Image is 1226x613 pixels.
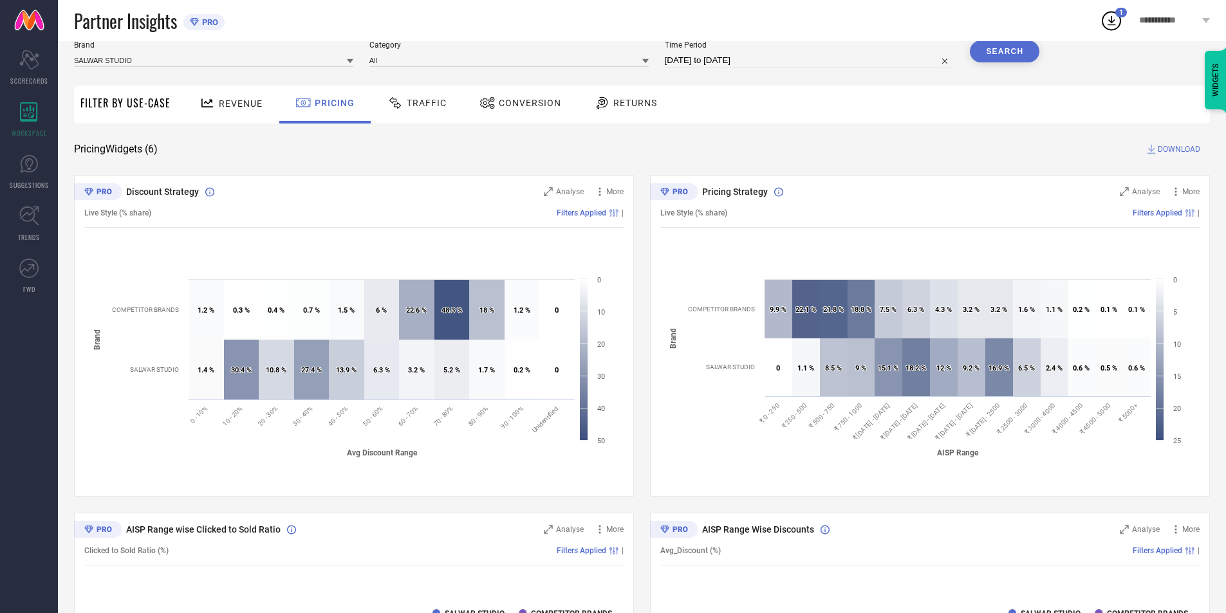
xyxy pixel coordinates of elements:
[597,276,601,284] text: 0
[990,306,1007,314] text: 3.2 %
[665,53,954,68] input: Select time period
[1173,405,1181,413] text: 20
[650,521,698,540] div: Premium
[669,327,678,348] tspan: Brand
[597,437,605,445] text: 50
[1133,546,1182,555] span: Filters Applied
[84,546,169,555] span: Clicked to Sold Ratio (%)
[702,187,768,197] span: Pricing Strategy
[189,405,209,424] text: 0 - 10%
[362,405,384,427] text: 50 - 60%
[198,306,214,315] text: 1.2 %
[478,366,495,374] text: 1.7 %
[74,8,177,34] span: Partner Insights
[441,306,462,315] text: 48.3 %
[432,405,454,427] text: 70 - 80%
[467,405,490,427] text: 80 - 90%
[702,524,814,535] span: AISP Range Wise Discounts
[557,546,606,555] span: Filters Applied
[301,366,322,374] text: 27.4 %
[514,306,530,315] text: 1.2 %
[407,98,447,108] span: Traffic
[219,98,263,109] span: Revenue
[622,208,624,217] span: |
[878,401,918,441] text: ₹ [DATE] - [DATE]
[10,180,49,190] span: SUGGESTIONS
[825,364,842,372] text: 8.5 %
[303,306,320,315] text: 0.7 %
[1173,340,1181,349] text: 10
[84,208,151,217] span: Live Style (% share)
[266,366,286,374] text: 10.8 %
[1173,276,1177,284] text: 0
[1120,525,1129,534] svg: Zoom
[1073,306,1090,314] text: 0.2 %
[1100,9,1123,32] div: Open download list
[233,306,250,315] text: 0.3 %
[597,372,605,381] text: 30
[907,306,924,314] text: 6.3 %
[499,98,561,108] span: Conversion
[1046,364,1063,372] text: 2.4 %
[544,525,553,534] svg: Zoom
[1078,401,1111,435] text: ₹ 4500 - 5000
[93,329,102,350] tspan: Brand
[1132,525,1160,534] span: Analyse
[112,306,179,313] text: COMPETITOR BRANDS
[597,308,605,316] text: 10
[770,306,786,314] text: 9.9 %
[1120,187,1129,196] svg: Zoom
[231,366,252,374] text: 30.4 %
[650,183,698,203] div: Premium
[74,41,353,50] span: Brand
[906,401,946,441] text: ₹ [DATE] - [DATE]
[74,521,122,540] div: Premium
[376,306,387,315] text: 6 %
[1117,401,1140,424] text: ₹ 5000+
[795,306,816,314] text: 22.1 %
[315,98,355,108] span: Pricing
[406,306,427,315] text: 22.6 %
[10,76,48,86] span: SCORECARDS
[557,208,606,217] span: Filters Applied
[198,366,214,374] text: 1.4 %
[935,306,952,314] text: 4.3 %
[906,364,926,372] text: 18.2 %
[963,306,980,314] text: 3.2 %
[808,401,836,430] text: ₹ 500 - 750
[347,448,418,457] tspan: Avg Discount Range
[706,363,755,371] text: SALWAR STUDIO
[514,366,530,374] text: 0.2 %
[1182,187,1200,196] span: More
[758,401,781,424] text: ₹ 0 - 250
[126,187,199,197] span: Discount Strategy
[544,187,553,196] svg: Zoom
[1173,437,1181,445] text: 25
[855,364,866,372] text: 9 %
[74,183,122,203] div: Premium
[408,366,425,374] text: 3.2 %
[221,405,244,427] text: 10 - 20%
[1101,364,1117,372] text: 0.5 %
[369,41,649,50] span: Category
[989,364,1009,372] text: 16.9 %
[963,364,980,372] text: 9.2 %
[878,364,898,372] text: 15.1 %
[880,306,896,314] text: 7.5 %
[23,284,35,294] span: FWD
[479,306,494,315] text: 18 %
[851,306,871,314] text: 18.8 %
[1046,306,1063,314] text: 1.1 %
[823,306,844,314] text: 21.8 %
[256,405,279,427] text: 20 - 30%
[937,448,979,457] tspan: AISP Range
[1158,143,1200,156] span: DOWNLOAD
[1119,8,1123,17] span: 1
[970,41,1039,62] button: Search
[443,366,460,374] text: 5.2 %
[613,98,657,108] span: Returns
[1182,525,1200,534] span: More
[1132,187,1160,196] span: Analyse
[336,366,357,374] text: 13.9 %
[606,187,624,196] span: More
